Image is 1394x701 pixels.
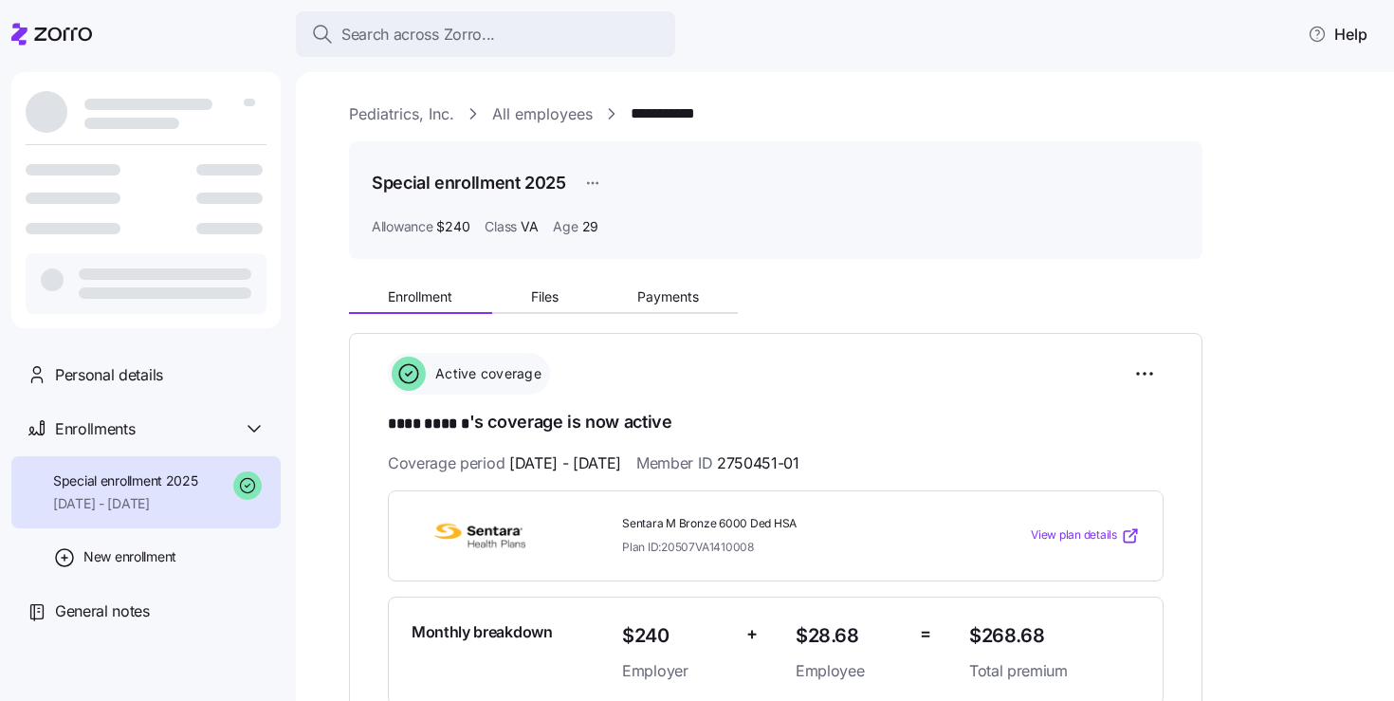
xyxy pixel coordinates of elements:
span: View plan details [1031,526,1117,544]
span: 2750451-01 [717,452,799,475]
span: Coverage period [388,452,621,475]
span: Plan ID: 20507VA1410008 [622,539,754,555]
span: Member ID [636,452,799,475]
span: Allowance [372,217,432,236]
span: New enrollment [83,547,176,566]
span: Payments [637,290,699,304]
span: Help [1308,23,1367,46]
button: Help [1293,15,1383,53]
span: $268.68 [969,620,1140,652]
span: Employer [622,659,731,683]
a: View plan details [1031,526,1140,545]
button: Search across Zorro... [296,11,675,57]
span: = [920,620,931,648]
span: Special enrollment 2025 [53,471,198,490]
span: 29 [582,217,598,236]
span: Sentara M Bronze 6000 Ded HSA [622,516,954,532]
span: + [746,620,758,648]
span: Age [553,217,578,236]
span: $240 [436,217,469,236]
span: Total premium [969,659,1140,683]
a: Pediatrics, Inc. [349,102,454,126]
a: All employees [492,102,593,126]
h1: 's coverage is now active [388,410,1164,436]
span: [DATE] - [DATE] [509,452,621,475]
span: Search across Zorro... [341,23,495,46]
span: Employee [796,659,905,683]
span: Active coverage [430,364,541,383]
span: VA [521,217,538,236]
span: Enrollment [388,290,452,304]
img: Sentara Health Plans [412,514,548,558]
span: $28.68 [796,620,905,652]
span: Files [531,290,559,304]
span: Monthly breakdown [412,620,553,644]
span: [DATE] - [DATE] [53,494,198,513]
span: Class [485,217,517,236]
span: Personal details [55,363,163,387]
span: Enrollments [55,417,135,441]
h1: Special enrollment 2025 [372,171,566,194]
span: General notes [55,600,150,623]
span: $240 [622,620,731,652]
